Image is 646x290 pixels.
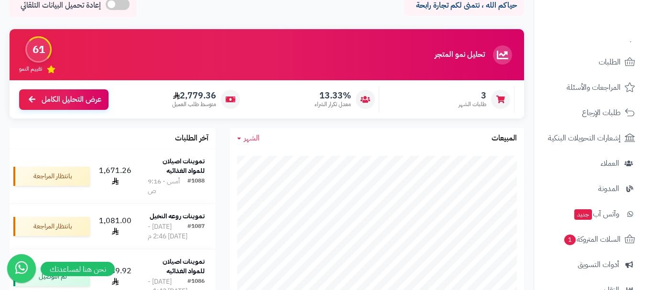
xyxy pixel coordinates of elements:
h3: المبيعات [492,134,517,143]
span: السلات المتروكة [563,233,621,246]
strong: تموينات روعه النخيل [150,211,205,221]
span: 3 [459,90,486,101]
span: 2,779.36 [172,90,216,101]
span: العملاء [601,157,619,170]
strong: تموينات اصيلان للمواد الغذائيه [163,257,205,276]
span: المدونة [598,182,619,195]
h3: تحليل نمو المتجر [435,51,485,59]
div: تم التوصيل [13,267,90,286]
span: أدوات التسويق [578,258,619,271]
span: متوسط طلب العميل [172,100,216,108]
span: إشعارات التحويلات البنكية [548,131,621,145]
a: أدوات التسويق [540,253,640,276]
td: 1,081.00 [94,204,137,249]
a: السلات المتروكة1 [540,228,640,251]
span: معدل تكرار الشراء [315,100,351,108]
div: أمس - 9:16 ص [148,177,187,196]
a: إشعارات التحويلات البنكية [540,127,640,150]
td: 1,671.26 [94,149,137,204]
div: بانتظار المراجعة [13,217,90,236]
strong: تموينات اصيلان للمواد الغذائيه [163,156,205,176]
a: عرض التحليل الكامل [19,89,109,110]
span: المراجعات والأسئلة [567,81,621,94]
span: جديد [574,209,592,220]
span: الشهر [244,132,260,144]
div: #1087 [187,222,205,241]
a: وآتس آبجديد [540,203,640,226]
div: [DATE] - [DATE] 2:46 م [148,222,187,241]
span: الطلبات [599,55,621,69]
span: عرض التحليل الكامل [42,94,101,105]
a: الشهر [237,133,260,144]
span: طلبات الشهر [459,100,486,108]
span: طلبات الإرجاع [582,106,621,119]
span: 1 [564,235,576,245]
a: الطلبات [540,51,640,74]
img: logo-2.png [581,27,637,47]
div: بانتظار المراجعة [13,167,90,186]
span: وآتس آب [573,207,619,221]
a: المدونة [540,177,640,200]
span: تقييم النمو [19,65,42,73]
a: العملاء [540,152,640,175]
h3: آخر الطلبات [175,134,208,143]
div: #1088 [187,177,205,196]
a: طلبات الإرجاع [540,101,640,124]
a: المراجعات والأسئلة [540,76,640,99]
span: 13.33% [315,90,351,101]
